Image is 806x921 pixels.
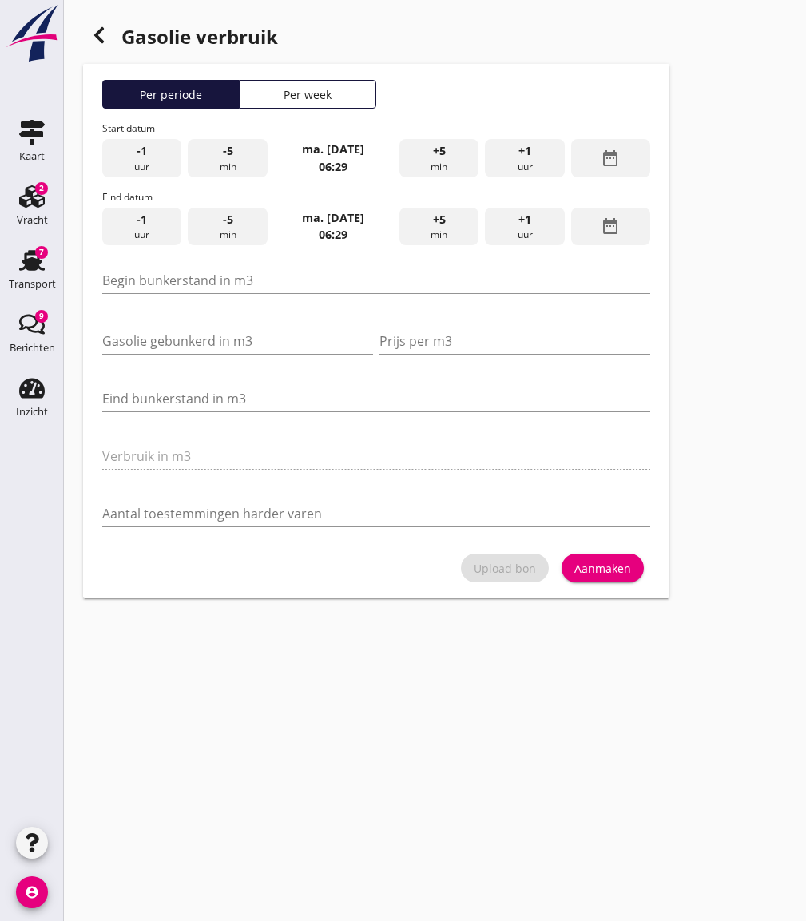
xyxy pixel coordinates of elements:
[102,208,181,246] div: uur
[83,19,669,58] h1: Gasolie verbruik
[518,211,531,228] span: +1
[319,159,347,174] strong: 06:29
[562,554,644,582] button: Aanmaken
[10,343,55,353] div: Berichten
[433,142,446,160] span: +5
[188,208,267,246] div: min
[102,386,650,411] input: Eind bunkerstand in m3
[302,141,364,157] strong: ma. [DATE]
[319,227,347,242] strong: 06:29
[102,121,155,135] span: Start datum
[601,216,620,236] i: date_range
[188,139,267,177] div: min
[485,139,564,177] div: uur
[223,142,233,160] span: -5
[16,876,48,908] i: account_circle
[518,142,531,160] span: +1
[247,86,370,103] div: Per week
[35,182,48,195] div: 2
[35,310,48,323] div: 9
[240,80,377,109] button: Per week
[3,4,61,63] img: logo-small.a267ee39.svg
[102,190,153,204] span: Eind datum
[19,151,45,161] div: Kaart
[102,501,650,526] input: Aantal toestemmingen harder varen
[109,86,232,103] div: Per periode
[17,215,48,225] div: Vracht
[102,80,240,109] button: Per periode
[102,268,650,293] input: Begin bunkerstand in m3
[102,328,373,354] input: Gasolie gebunkerd in m3
[302,210,364,225] strong: ma. [DATE]
[399,139,478,177] div: min
[574,560,631,577] div: Aanmaken
[16,407,48,417] div: Inzicht
[485,208,564,246] div: uur
[399,208,478,246] div: min
[137,142,147,160] span: -1
[223,211,233,228] span: -5
[35,246,48,259] div: 7
[433,211,446,228] span: +5
[9,279,56,289] div: Transport
[137,211,147,228] span: -1
[601,149,620,168] i: date_range
[379,328,650,354] input: Prijs per m3
[102,139,181,177] div: uur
